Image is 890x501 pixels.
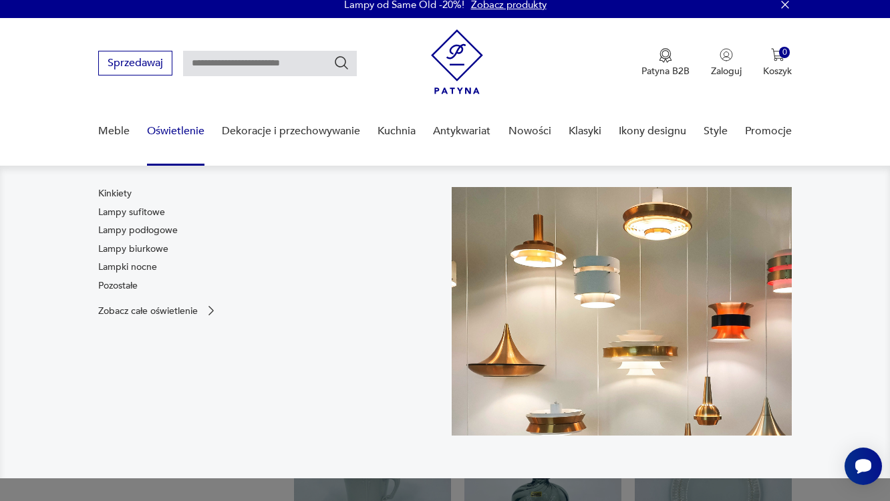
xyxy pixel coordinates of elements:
img: Patyna - sklep z meblami i dekoracjami vintage [431,29,483,94]
a: Promocje [745,106,792,157]
p: Zaloguj [711,65,742,77]
a: Meble [98,106,130,157]
button: 0Koszyk [763,48,792,77]
button: Patyna B2B [641,48,690,77]
a: Zobacz całe oświetlenie [98,304,218,317]
a: Lampy sufitowe [98,206,165,219]
a: Ikona medaluPatyna B2B [641,48,690,77]
a: Klasyki [569,106,601,157]
a: Style [704,106,728,157]
img: a9d990cd2508053be832d7f2d4ba3cb1.jpg [452,187,792,436]
a: Lampy podłogowe [98,224,178,237]
a: Sprzedawaj [98,59,172,69]
a: Oświetlenie [147,106,204,157]
a: Antykwariat [433,106,490,157]
p: Zobacz całe oświetlenie [98,307,198,315]
img: Ikona medalu [659,48,672,63]
a: Kuchnia [378,106,416,157]
button: Szukaj [333,55,349,71]
iframe: Smartsupp widget button [845,448,882,485]
button: Zaloguj [711,48,742,77]
button: Sprzedawaj [98,51,172,75]
img: Ikonka użytkownika [720,48,733,61]
p: Koszyk [763,65,792,77]
img: Ikona koszyka [771,48,784,61]
a: Dekoracje i przechowywanie [222,106,360,157]
a: Lampki nocne [98,261,157,274]
div: 0 [779,47,790,58]
a: Lampy biurkowe [98,242,168,256]
a: Kinkiety [98,187,132,200]
a: Nowości [508,106,551,157]
a: Pozostałe [98,279,138,293]
a: Ikony designu [619,106,686,157]
p: Patyna B2B [641,65,690,77]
